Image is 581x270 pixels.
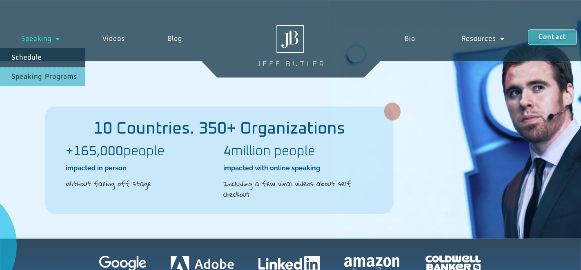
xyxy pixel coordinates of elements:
[223,179,373,199] h2: Including a few viral videos about self checkout
[223,145,373,158] h2: million people
[223,145,231,158] b: 4
[439,29,528,48] a: Resources
[66,179,215,189] h2: Without falling off stage
[45,120,393,137] h2: 10 Countries. 350+ Organizations
[539,34,566,40] span: Contact
[66,145,123,158] b: +165,000
[66,164,215,173] h2: impacted in person
[146,29,203,48] a: Blog
[382,29,439,48] a: Bio
[66,145,215,158] h2: people
[528,29,577,45] a: Contact
[382,29,528,48] nav: Menu
[81,29,146,48] a: Videos
[223,164,373,173] h2: impacted with online speaking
